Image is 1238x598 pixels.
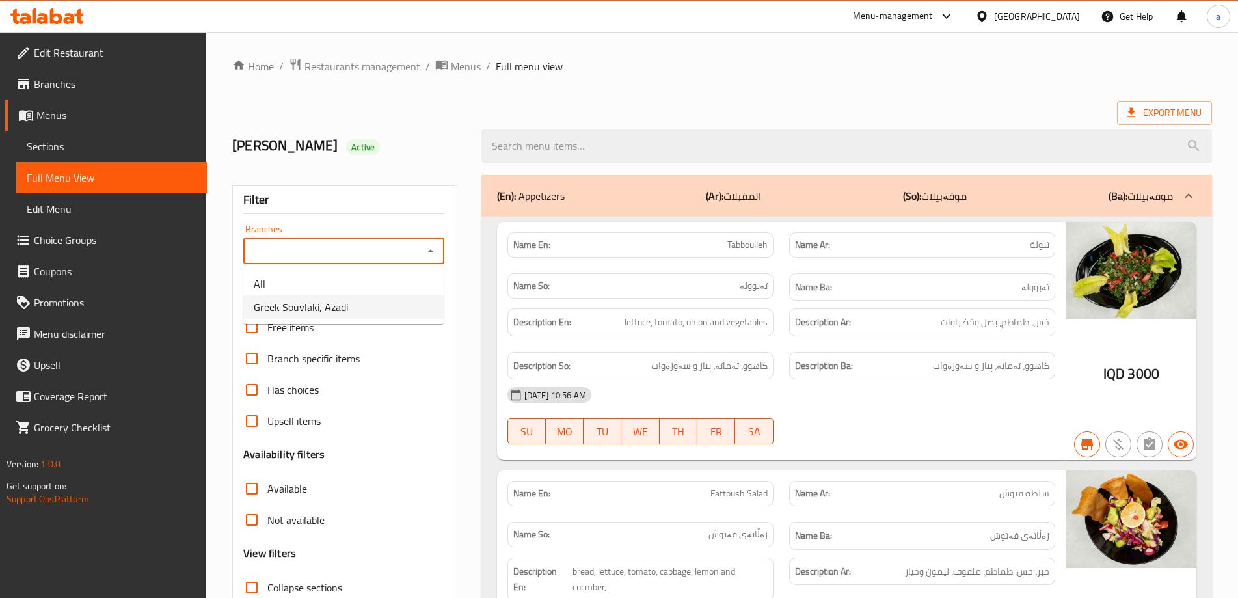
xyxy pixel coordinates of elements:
[706,188,761,204] p: المقبلات
[7,455,38,472] span: Version:
[346,141,380,154] span: Active
[34,76,196,92] span: Branches
[507,418,546,444] button: SU
[584,418,621,444] button: TU
[267,319,314,335] span: Free items
[572,564,768,595] span: bread, lettuce, tomato, cabbage, lemon and cucmber,
[589,422,616,441] span: TU
[551,422,578,441] span: MO
[267,382,319,398] span: Has choices
[513,314,571,331] strong: Description En:
[7,491,89,508] a: Support.OpsPlatform
[422,242,440,260] button: Close
[34,295,196,310] span: Promotions
[232,58,1212,75] nav: breadcrumb
[990,528,1049,544] span: زەڵاتەی فەتوش
[243,447,325,462] h3: Availability filters
[708,528,768,541] span: زەڵاتەی فەتوش
[513,358,571,374] strong: Description So:
[513,487,550,500] strong: Name En:
[795,528,832,544] strong: Name Ba:
[5,37,207,68] a: Edit Restaurant
[626,422,654,441] span: WE
[994,9,1080,23] div: [GEOGRAPHIC_DATA]
[660,418,697,444] button: TH
[304,59,420,74] span: Restaurants management
[519,389,591,401] span: [DATE] 10:56 AM
[513,279,550,293] strong: Name So:
[735,418,773,444] button: SA
[267,351,360,366] span: Branch specific items
[903,186,921,206] b: (So):
[267,580,342,595] span: Collapse sections
[513,422,541,441] span: SU
[34,232,196,248] span: Choice Groups
[34,326,196,342] span: Menu disclaimer
[740,422,768,441] span: SA
[497,188,565,204] p: Appetizers
[279,59,284,74] li: /
[435,58,481,75] a: Menus
[5,256,207,287] a: Coupons
[999,487,1049,500] span: سلطة فتوش
[933,358,1049,374] span: کاهوو، تەماتە، پیاز و سەوزەوات
[513,564,570,595] strong: Description En:
[697,418,735,444] button: FR
[34,45,196,61] span: Edit Restaurant
[5,100,207,131] a: Menus
[27,139,196,154] span: Sections
[16,193,207,224] a: Edit Menu
[795,487,830,500] strong: Name Ar:
[795,564,851,580] strong: Description Ar:
[5,349,207,381] a: Upsell
[1109,188,1173,204] p: موقەبیلات
[243,546,296,561] h3: View filters
[1021,279,1049,295] span: تەبوولە
[5,68,207,100] a: Branches
[34,388,196,404] span: Coverage Report
[5,224,207,256] a: Choice Groups
[267,413,321,429] span: Upsell items
[34,420,196,435] span: Grocery Checklist
[941,314,1049,331] span: خس، طماطم، بصل وخضراوات
[1103,361,1125,387] span: IQD
[232,136,465,156] h2: [PERSON_NAME]
[243,186,444,214] div: Filter
[27,170,196,185] span: Full Menu View
[5,318,207,349] a: Menu disclaimer
[1216,9,1220,23] span: a
[795,279,832,295] strong: Name Ba:
[853,8,933,24] div: Menu-management
[1066,222,1196,319] img: Greek_Souvlaki_Tabboulleh638632909267209580.jpg
[496,59,563,74] span: Full menu view
[34,264,196,279] span: Coupons
[289,58,420,75] a: Restaurants management
[665,422,692,441] span: TH
[621,418,659,444] button: WE
[1127,105,1202,121] span: Export Menu
[795,238,830,252] strong: Name Ar:
[267,512,325,528] span: Not available
[905,564,1049,580] span: خبز، خس، طماطم، ملفوف، ليمون وخيار
[34,357,196,373] span: Upsell
[513,528,550,541] strong: Name So:
[1137,431,1163,457] button: Not has choices
[546,418,584,444] button: MO
[795,358,853,374] strong: Description Ba:
[1066,470,1196,568] img: Greek_Souvlaki_Fattoush_S638632909399592784.jpg
[513,238,550,252] strong: Name En:
[16,131,207,162] a: Sections
[795,314,851,331] strong: Description Ar:
[1030,238,1049,252] span: تبولة
[451,59,481,74] span: Menus
[727,238,768,252] span: Tabboulleh
[710,487,768,500] span: Fattoush Salad
[1127,361,1159,387] span: 3000
[486,59,491,74] li: /
[903,188,967,204] p: موقەبیلات
[1109,186,1127,206] b: (Ba):
[481,129,1212,163] input: search
[5,412,207,443] a: Grocery Checklist
[27,201,196,217] span: Edit Menu
[651,358,768,374] span: کاهوو، تەماتە، پیاز و سەوزەوات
